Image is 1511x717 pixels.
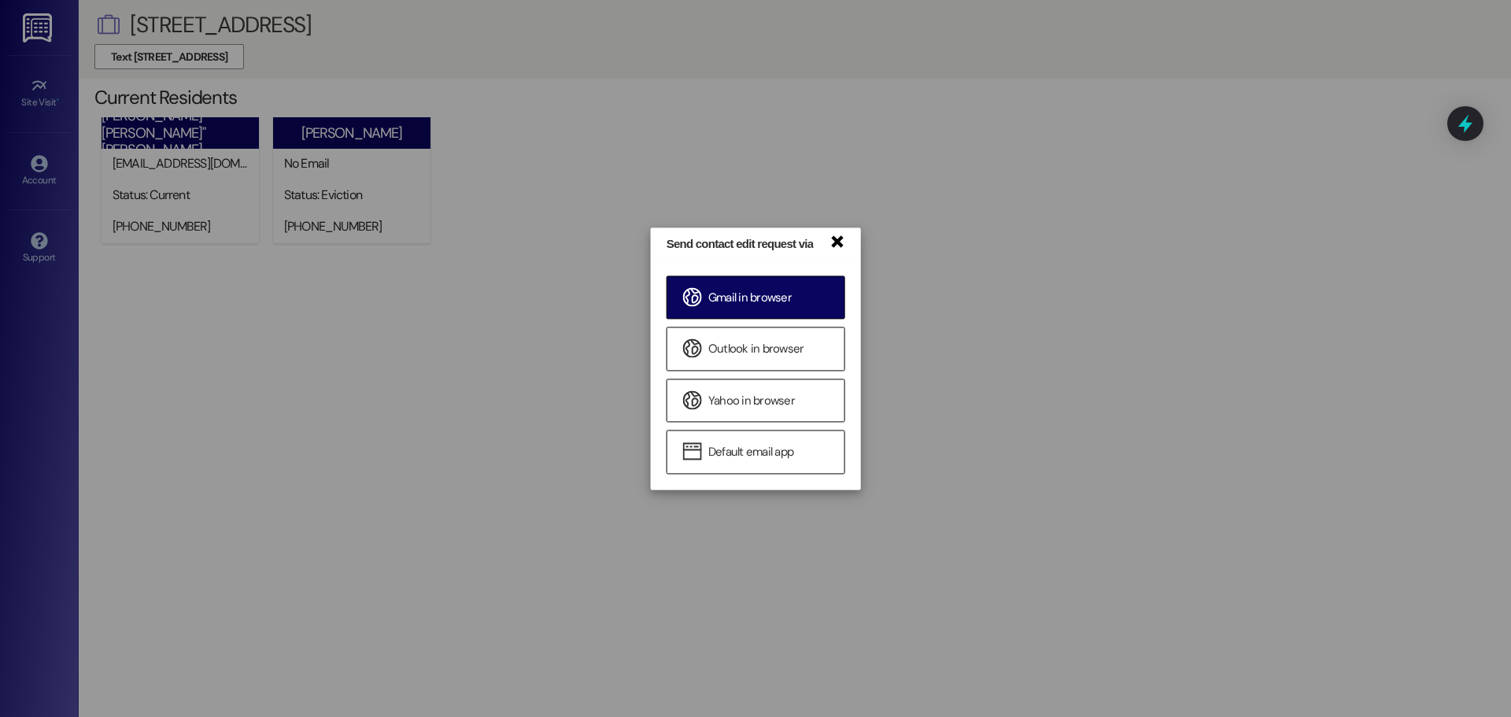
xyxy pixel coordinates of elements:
span: Default email app [708,445,793,461]
span: Yahoo in browser [708,393,795,409]
a: Gmail in browser [667,275,845,319]
span: Outlook in browser [708,342,804,358]
span: Gmail in browser [708,290,792,306]
a: Outlook in browser [667,327,845,371]
a: Default email app [667,431,845,474]
a: × [829,232,844,249]
div: Send contact edit request via [667,235,814,252]
a: Yahoo in browser [667,379,845,422]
